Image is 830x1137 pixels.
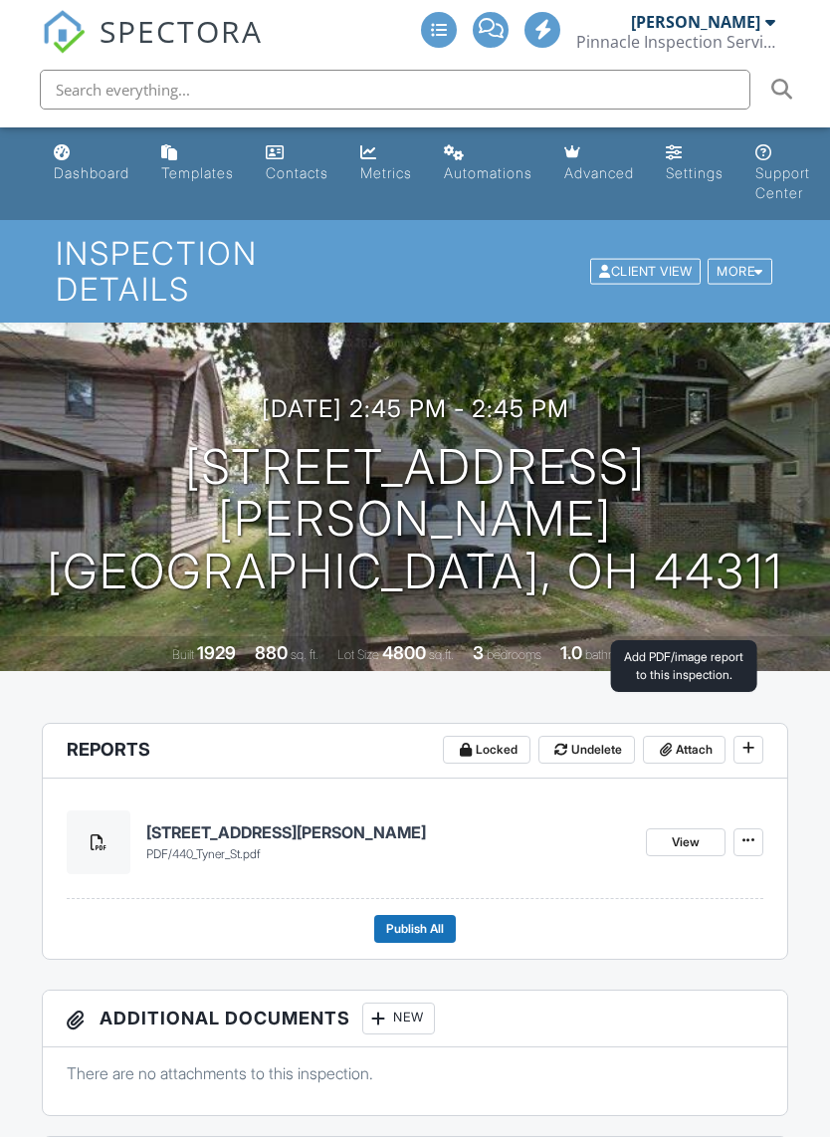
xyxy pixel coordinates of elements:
span: sq.ft. [429,647,454,662]
div: [PERSON_NAME] [631,12,760,32]
div: 4800 [382,642,426,663]
a: Contacts [258,135,336,192]
div: Client View [590,258,701,285]
a: Client View [588,263,706,278]
input: Search everything... [40,70,750,110]
span: Built [172,647,194,662]
div: Pinnacle Inspection Services [576,32,775,52]
div: 1.0 [560,642,582,663]
div: New [362,1003,435,1034]
div: 1929 [197,642,236,663]
h1: Inspection Details [56,236,774,306]
span: SPECTORA [100,10,263,52]
div: Contacts [266,164,328,181]
div: Settings [666,164,724,181]
p: There are no attachments to this inspection. [67,1062,764,1084]
a: Automations (Advanced) [436,135,540,192]
img: The Best Home Inspection Software - Spectora [42,10,86,54]
a: Metrics [352,135,420,192]
a: Advanced [556,135,642,192]
span: bathrooms [585,647,642,662]
div: More [708,258,772,285]
a: SPECTORA [42,27,263,69]
div: Metrics [360,164,412,181]
a: Dashboard [46,135,137,192]
a: Settings [658,135,731,192]
div: Advanced [564,164,634,181]
a: Support Center [747,135,818,212]
span: sq. ft. [291,647,318,662]
div: Dashboard [54,164,129,181]
h1: [STREET_ADDRESS][PERSON_NAME] [GEOGRAPHIC_DATA], OH 44311 [32,441,798,598]
div: Support Center [755,164,810,201]
div: 3 [473,642,484,663]
span: Lot Size [337,647,379,662]
div: Automations [444,164,532,181]
a: Templates [153,135,242,192]
h3: [DATE] 2:45 pm - 2:45 pm [262,395,569,422]
div: Templates [161,164,234,181]
h3: Additional Documents [43,991,788,1047]
span: bedrooms [487,647,541,662]
div: 880 [255,642,288,663]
